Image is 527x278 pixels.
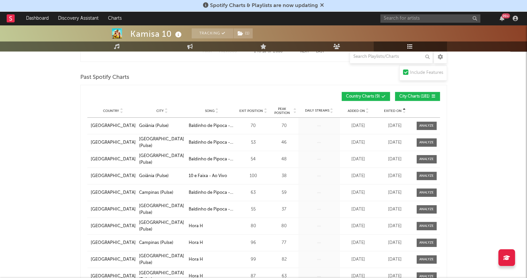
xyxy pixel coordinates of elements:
div: [DATE] [378,223,412,230]
span: Spotify Charts & Playlists are now updating [210,3,318,8]
button: Previous [219,50,237,53]
div: Hora H [189,256,203,263]
input: Search for artists [380,14,480,23]
span: Country Charts ( 9 ) [346,95,380,99]
div: Include Features [410,69,443,77]
div: 77 [272,240,297,246]
div: 100 [238,173,268,179]
span: Past Spotify Charts [80,74,129,82]
span: Dismiss [320,3,324,8]
button: Last [316,50,325,53]
a: Charts [103,12,126,25]
div: 80 [238,223,268,230]
div: 48 [272,156,297,163]
div: 55 [238,206,268,213]
div: [DATE] [342,173,375,179]
a: Baldinho de Pipoca - Ao Vivo [189,123,235,129]
div: 70 [272,123,297,129]
span: City [156,109,164,113]
div: Hora H [189,240,203,246]
a: Hora H [189,240,235,246]
div: [DATE] [342,123,375,129]
div: 46 [272,139,297,146]
div: [GEOGRAPHIC_DATA] [91,173,136,179]
div: 59 [272,189,297,196]
div: [DATE] [342,256,375,263]
div: [DATE] [342,156,375,163]
div: 99 + [502,13,510,18]
div: [DATE] [342,240,375,246]
div: 1 10 1.608 [250,48,287,56]
button: (1) [234,28,253,38]
div: 82 [272,256,297,263]
div: Campinas (Pulse) [139,240,173,246]
a: Campinas (Pulse) [139,240,185,246]
a: [GEOGRAPHIC_DATA] [91,189,136,196]
a: [GEOGRAPHIC_DATA] [91,206,136,213]
div: [DATE] [378,206,412,213]
a: Baldinho de Pipoca - Ao Vivo [189,189,235,196]
div: [GEOGRAPHIC_DATA] [91,123,136,129]
button: Next [300,50,309,53]
div: 70 [238,123,268,129]
div: 37 [272,206,297,213]
span: Peak Position [272,107,293,115]
span: Exit Position [239,109,263,113]
a: [GEOGRAPHIC_DATA] (Pulse) [139,220,185,233]
button: First [203,50,212,53]
a: [GEOGRAPHIC_DATA] (Pulse) [139,203,185,216]
div: Hora H [189,223,203,230]
a: Campinas (Pulse) [139,189,185,196]
button: 99+ [500,16,504,21]
a: Hora H [189,256,235,263]
div: Kamisa 10 [130,28,183,39]
span: Added On [348,109,365,113]
div: [DATE] [342,189,375,196]
span: Country [103,109,119,113]
span: Song [205,109,215,113]
a: [GEOGRAPHIC_DATA] [91,223,136,230]
button: Tracking [192,28,233,38]
a: [GEOGRAPHIC_DATA] (Pulse) [139,253,185,266]
a: Hora H [189,223,235,230]
a: Goiânia (Pulse) [139,173,185,179]
a: Baldinho de Pipoca - Ao Vivo [189,206,235,213]
div: [DATE] [378,156,412,163]
div: [DATE] [378,173,412,179]
a: [GEOGRAPHIC_DATA] [91,139,136,146]
div: [DATE] [342,139,375,146]
div: [DATE] [378,189,412,196]
span: ( 1 ) [233,28,253,38]
button: Country Charts(9) [342,92,390,101]
a: 10 e Faixa - Ao Vivo [189,173,235,179]
a: [GEOGRAPHIC_DATA] [91,240,136,246]
div: [DATE] [378,139,412,146]
a: Baldinho de Pipoca - Ao Vivo [189,156,235,163]
a: Baldinho de Pipoca - Ao Vivo [189,139,235,146]
div: 63 [238,189,268,196]
a: Dashboard [21,12,53,25]
div: 10 e Faixa - Ao Vivo [189,173,227,179]
a: [GEOGRAPHIC_DATA] (Pulse) [139,153,185,166]
a: Goiânia (Pulse) [139,123,185,129]
div: 96 [238,240,268,246]
span: City Charts ( 181 ) [399,95,430,99]
a: [GEOGRAPHIC_DATA] (Pulse) [139,136,185,149]
div: 53 [238,139,268,146]
div: [DATE] [378,256,412,263]
div: 54 [238,156,268,163]
a: [GEOGRAPHIC_DATA] [91,256,136,263]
